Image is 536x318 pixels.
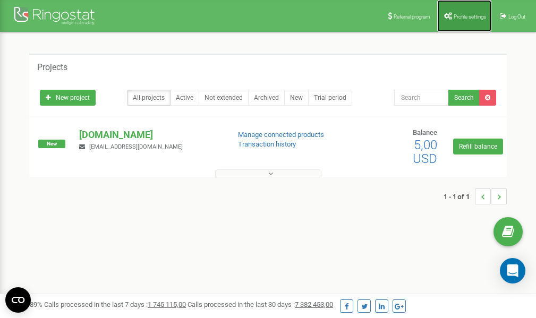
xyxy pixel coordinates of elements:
[127,90,171,106] a: All projects
[308,90,352,106] a: Trial period
[508,14,525,20] span: Log Out
[454,14,486,20] span: Profile settings
[453,139,503,154] a: Refill balance
[5,287,31,313] button: Open CMP widget
[284,90,309,106] a: New
[148,300,186,308] u: 1 745 115,00
[44,300,186,308] span: Calls processed in the last 7 days :
[89,143,183,150] span: [EMAIL_ADDRESS][DOMAIN_NAME]
[413,137,437,166] span: 5,00 USD
[295,300,333,308] u: 7 382 453,00
[238,140,296,148] a: Transaction history
[38,140,65,148] span: New
[500,258,525,283] div: Open Intercom Messenger
[170,90,199,106] a: Active
[79,128,220,142] p: [DOMAIN_NAME]
[413,128,437,136] span: Balance
[199,90,249,106] a: Not extended
[444,178,507,215] nav: ...
[394,90,449,106] input: Search
[40,90,96,106] a: New project
[248,90,285,106] a: Archived
[188,300,333,308] span: Calls processed in the last 30 days :
[238,131,324,139] a: Manage connected products
[448,90,480,106] button: Search
[444,188,475,204] span: 1 - 1 of 1
[37,63,67,72] h5: Projects
[394,14,430,20] span: Referral program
